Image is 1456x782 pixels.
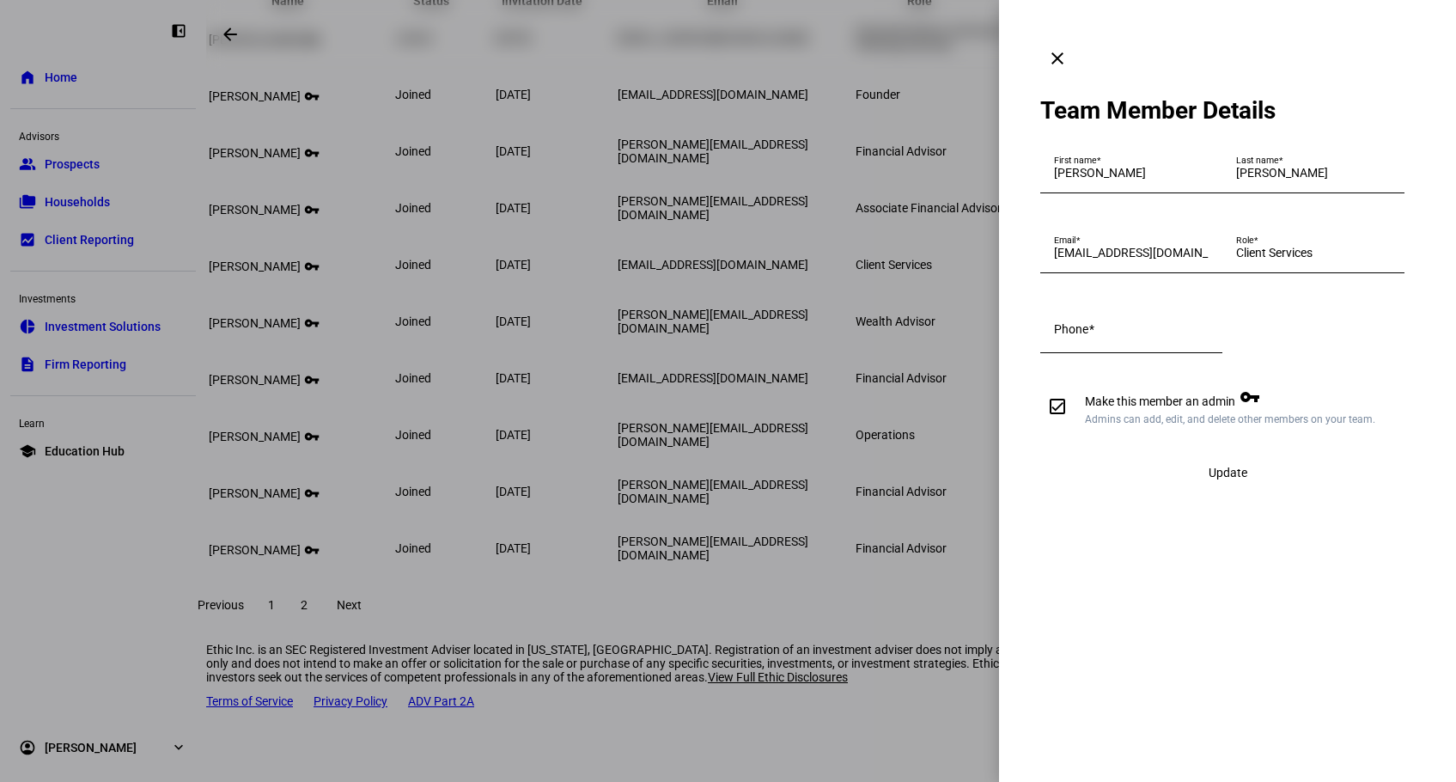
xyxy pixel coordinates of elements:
[1047,48,1068,69] mat-icon: clear
[1054,322,1088,336] mat-label: Phone
[1236,166,1391,180] input: Last name
[1054,246,1209,260] input: Email
[1085,413,1375,425] span: Admins can add, edit, and delete other members on your team.
[1054,235,1076,245] mat-label: Email
[1054,155,1097,165] mat-label: First name
[1236,246,1391,260] input: Role
[1236,155,1279,165] mat-label: Last name
[1240,387,1260,407] mat-icon: vpn_key
[1054,166,1209,180] input: First name
[1040,96,1415,125] div: Team Member Details
[1054,326,1209,339] input: Phone
[1078,385,1375,428] span: Make this member an admin
[1236,235,1253,245] mat-label: Role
